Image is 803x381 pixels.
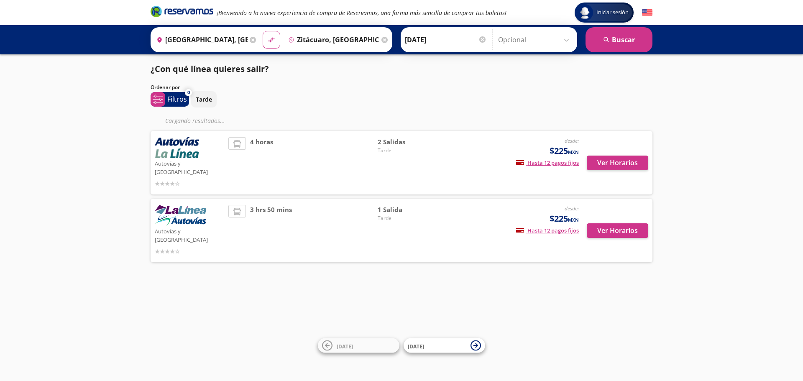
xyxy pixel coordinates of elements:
em: Cargando resultados ... [165,117,225,125]
p: Autovías y [GEOGRAPHIC_DATA] [155,158,224,176]
i: Brand Logo [151,5,213,18]
span: Iniciar sesión [593,8,632,17]
p: Autovías y [GEOGRAPHIC_DATA] [155,226,224,244]
span: $225 [550,145,579,157]
p: Filtros [167,94,187,104]
span: Hasta 12 pagos fijos [516,159,579,166]
a: Brand Logo [151,5,213,20]
button: Buscar [586,27,652,52]
em: desde: [565,137,579,144]
span: [DATE] [337,343,353,350]
p: Tarde [196,95,212,104]
button: [DATE] [318,338,399,353]
span: 4 horas [250,137,273,188]
img: Autovías y La Línea [155,137,199,158]
input: Opcional [498,29,573,50]
em: desde: [565,205,579,212]
span: 0 [187,89,190,96]
span: 2 Salidas [378,137,436,147]
button: 0Filtros [151,92,189,107]
span: Hasta 12 pagos fijos [516,227,579,234]
span: [DATE] [408,343,424,350]
input: Elegir Fecha [405,29,487,50]
button: [DATE] [404,338,485,353]
span: 3 hrs 50 mins [250,205,292,256]
span: 1 Salida [378,205,436,215]
p: ¿Con qué línea quieres salir? [151,63,269,75]
img: Autovías y La Línea [155,205,206,226]
button: Ver Horarios [587,223,648,238]
span: Tarde [378,147,436,154]
button: Tarde [191,91,217,107]
button: English [642,8,652,18]
small: MXN [568,217,579,223]
small: MXN [568,149,579,155]
span: Tarde [378,215,436,222]
em: ¡Bienvenido a la nueva experiencia de compra de Reservamos, una forma más sencilla de comprar tus... [217,9,506,17]
span: $225 [550,212,579,225]
button: Ver Horarios [587,156,648,170]
p: Ordenar por [151,84,180,91]
input: Buscar Origen [153,29,248,50]
input: Buscar Destino [285,29,379,50]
